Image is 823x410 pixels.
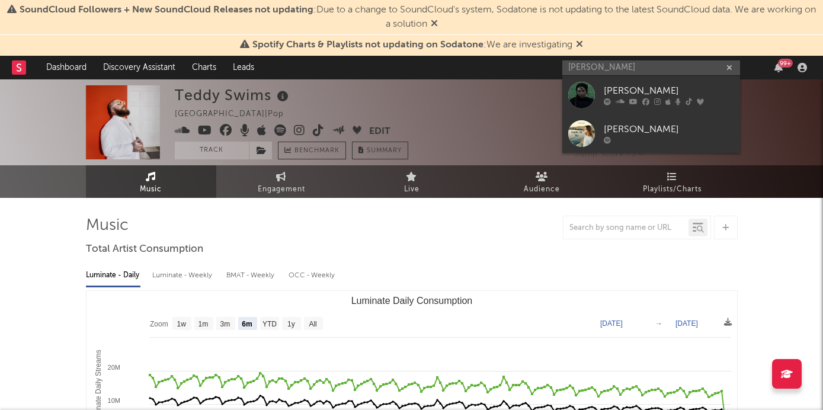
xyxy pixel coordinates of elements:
[289,265,336,286] div: OCC - Weekly
[152,265,214,286] div: Luminate - Weekly
[607,165,738,198] a: Playlists/Charts
[86,242,203,257] span: Total Artist Consumption
[175,107,297,121] div: [GEOGRAPHIC_DATA] | Pop
[198,320,208,328] text: 1m
[220,320,230,328] text: 3m
[655,319,662,328] text: →
[477,165,607,198] a: Audience
[226,265,277,286] div: BMAT - Weekly
[252,40,572,50] span: : We are investigating
[287,320,295,328] text: 1y
[225,56,262,79] a: Leads
[575,150,644,158] span: Jump Score: 73.4
[150,320,168,328] text: Zoom
[20,5,816,29] span: : Due to a change to SoundCloud's system, Sodatone is not updating to the latest SoundCloud data....
[643,182,702,197] span: Playlists/Charts
[563,223,688,233] input: Search by song name or URL
[175,142,249,159] button: Track
[351,296,472,306] text: Luminate Daily Consumption
[177,320,186,328] text: 1w
[604,123,734,137] div: [PERSON_NAME]
[20,5,313,15] span: SoundCloud Followers + New SoundCloud Releases not updating
[604,84,734,98] div: [PERSON_NAME]
[294,144,340,158] span: Benchmark
[107,397,120,404] text: 10M
[369,124,390,139] button: Edit
[367,148,402,154] span: Summary
[576,40,583,50] span: Dismiss
[309,320,316,328] text: All
[216,165,347,198] a: Engagement
[86,265,140,286] div: Luminate - Daily
[524,182,560,197] span: Audience
[352,142,408,159] button: Summary
[262,320,276,328] text: YTD
[242,320,252,328] text: 6m
[86,165,216,198] a: Music
[431,20,438,29] span: Dismiss
[347,165,477,198] a: Live
[404,182,419,197] span: Live
[774,63,783,72] button: 99+
[38,56,95,79] a: Dashboard
[600,319,623,328] text: [DATE]
[184,56,225,79] a: Charts
[562,76,740,114] a: [PERSON_NAME]
[107,364,120,371] text: 20M
[675,319,698,328] text: [DATE]
[252,40,483,50] span: Spotify Charts & Playlists not updating on Sodatone
[258,182,305,197] span: Engagement
[778,59,793,68] div: 99 +
[140,182,162,197] span: Music
[175,85,292,105] div: Teddy Swims
[278,142,346,159] a: Benchmark
[95,56,184,79] a: Discovery Assistant
[562,60,740,75] input: Search for artists
[562,114,740,153] a: [PERSON_NAME]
